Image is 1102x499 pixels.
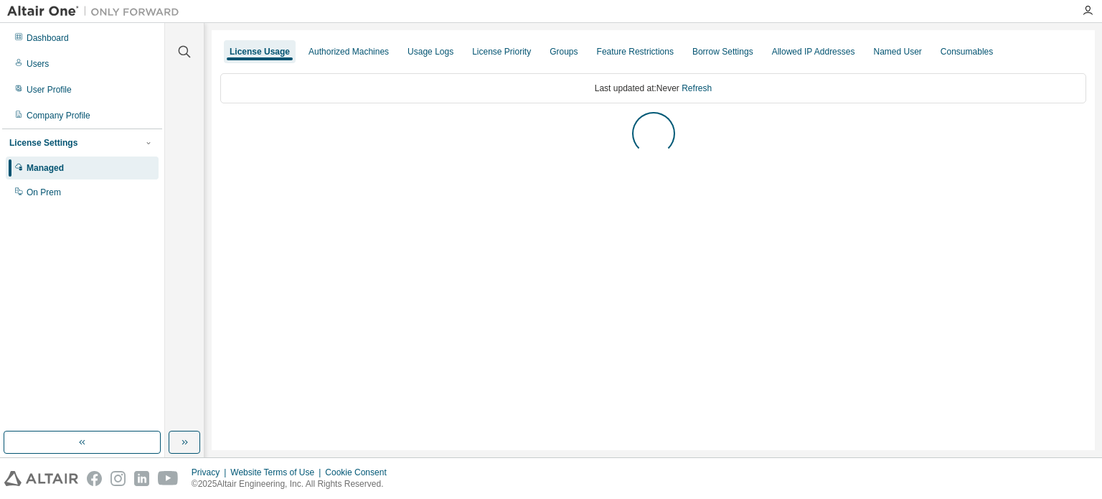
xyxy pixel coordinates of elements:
a: Refresh [682,83,712,93]
div: Privacy [192,467,230,478]
img: altair_logo.svg [4,471,78,486]
div: License Settings [9,137,77,149]
div: Borrow Settings [692,46,753,57]
div: Website Terms of Use [230,467,325,478]
img: youtube.svg [158,471,179,486]
img: instagram.svg [110,471,126,486]
div: User Profile [27,84,72,95]
div: Named User [873,46,921,57]
div: Consumables [941,46,993,57]
div: Dashboard [27,32,69,44]
div: Company Profile [27,110,90,121]
div: Usage Logs [408,46,453,57]
div: Users [27,58,49,70]
img: Altair One [7,4,187,19]
div: License Usage [230,46,290,57]
div: Last updated at: Never [220,73,1086,103]
p: © 2025 Altair Engineering, Inc. All Rights Reserved. [192,478,395,490]
div: Authorized Machines [309,46,389,57]
div: License Priority [472,46,531,57]
div: On Prem [27,187,61,198]
div: Managed [27,162,64,174]
img: facebook.svg [87,471,102,486]
div: Cookie Consent [325,467,395,478]
img: linkedin.svg [134,471,149,486]
div: Groups [550,46,578,57]
div: Feature Restrictions [597,46,674,57]
div: Allowed IP Addresses [772,46,855,57]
